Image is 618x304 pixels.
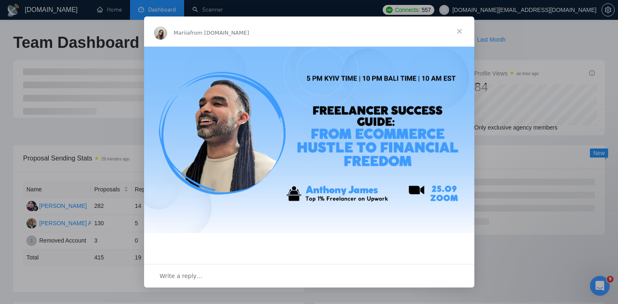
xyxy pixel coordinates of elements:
span: Close [445,16,474,46]
div: Open conversation and reply [144,264,474,288]
span: from [DOMAIN_NAME] [190,30,249,36]
img: Profile image for Mariia [154,26,167,40]
span: Mariia [174,30,190,36]
div: Happy [DATE]! [194,247,424,267]
span: Write a reply… [160,271,203,281]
